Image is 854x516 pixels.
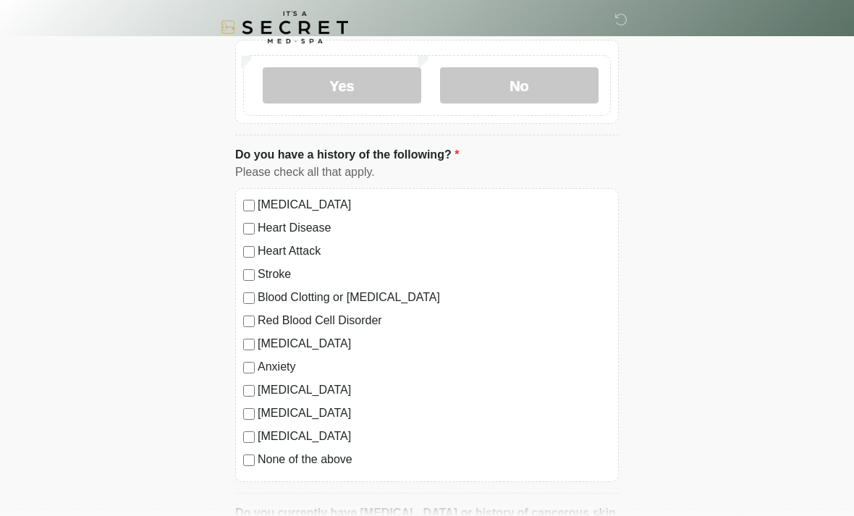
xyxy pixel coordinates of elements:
[243,339,255,350] input: [MEDICAL_DATA]
[243,269,255,281] input: Stroke
[221,11,348,43] img: It's A Secret Med Spa Logo
[243,200,255,211] input: [MEDICAL_DATA]
[235,164,619,181] div: Please check all that apply.
[258,219,611,237] label: Heart Disease
[258,335,611,352] label: [MEDICAL_DATA]
[258,312,611,329] label: Red Blood Cell Disorder
[263,67,421,103] label: Yes
[243,223,255,234] input: Heart Disease
[258,196,611,213] label: [MEDICAL_DATA]
[258,381,611,399] label: [MEDICAL_DATA]
[243,431,255,443] input: [MEDICAL_DATA]
[243,454,255,466] input: None of the above
[258,405,611,422] label: [MEDICAL_DATA]
[243,362,255,373] input: Anxiety
[243,408,255,420] input: [MEDICAL_DATA]
[258,242,611,260] label: Heart Attack
[243,246,255,258] input: Heart Attack
[243,316,255,327] input: Red Blood Cell Disorder
[258,358,611,376] label: Anxiety
[258,266,611,283] label: Stroke
[258,451,611,468] label: None of the above
[258,428,611,445] label: [MEDICAL_DATA]
[235,146,459,164] label: Do you have a history of the following?
[440,67,599,103] label: No
[243,292,255,304] input: Blood Clotting or [MEDICAL_DATA]
[243,385,255,397] input: [MEDICAL_DATA]
[258,289,611,306] label: Blood Clotting or [MEDICAL_DATA]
